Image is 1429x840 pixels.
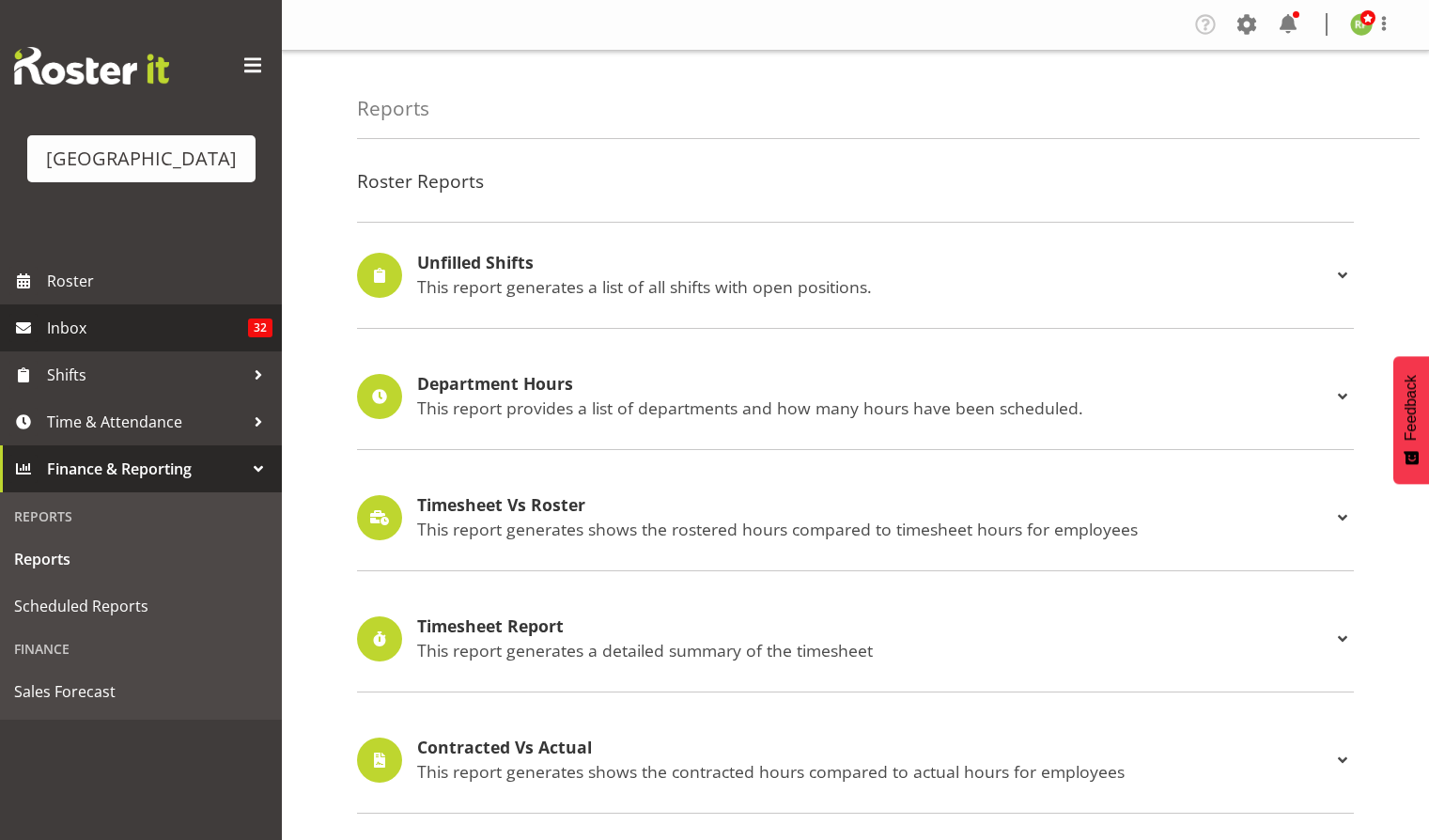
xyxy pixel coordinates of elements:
span: Roster [47,267,272,295]
img: Rosterit website logo [14,47,169,85]
p: This report generates shows the rostered hours compared to timesheet hours for employees [417,519,1331,539]
span: Time & Attendance [47,408,244,436]
h4: Timesheet Report [417,617,1331,636]
h4: Department Hours [417,375,1331,394]
span: Scheduled Reports [14,592,268,620]
p: This report generates shows the contracted hours compared to actual hours for employees [417,761,1331,782]
div: Department Hours This report provides a list of departments and how many hours have been scheduled. [357,374,1354,419]
p: This report provides a list of departments and how many hours have been scheduled. [417,397,1331,418]
span: 32 [248,319,272,337]
img: richard-freeman9074.jpg [1350,13,1373,36]
a: Scheduled Reports [5,583,277,630]
span: Sales Forecast [14,677,268,706]
a: Sales Forecast [5,668,277,715]
div: [GEOGRAPHIC_DATA] [46,145,237,173]
span: Finance & Reporting [47,455,244,483]
div: Finance [5,630,277,668]
div: Contracted Vs Actual This report generates shows the contracted hours compared to actual hours fo... [357,738,1354,783]
button: Feedback - Show survey [1393,356,1429,484]
span: Shifts [47,361,244,389]
span: Feedback [1403,375,1420,441]
div: Timesheet Report This report generates a detailed summary of the timesheet [357,616,1354,661]
h4: Roster Reports [357,171,1354,192]
h4: Unfilled Shifts [417,254,1331,272]
div: Timesheet Vs Roster This report generates shows the rostered hours compared to timesheet hours fo... [357,495,1354,540]
h4: Contracted Vs Actual [417,739,1331,757]
span: Inbox [47,314,248,342]
div: Reports [5,497,277,536]
span: Reports [14,545,268,573]
div: Unfilled Shifts This report generates a list of all shifts with open positions. [357,253,1354,298]
h4: Reports [357,98,429,119]
p: This report generates a detailed summary of the timesheet [417,640,1331,661]
a: Reports [5,536,277,583]
h4: Timesheet Vs Roster [417,496,1331,515]
p: This report generates a list of all shifts with open positions. [417,276,1331,297]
